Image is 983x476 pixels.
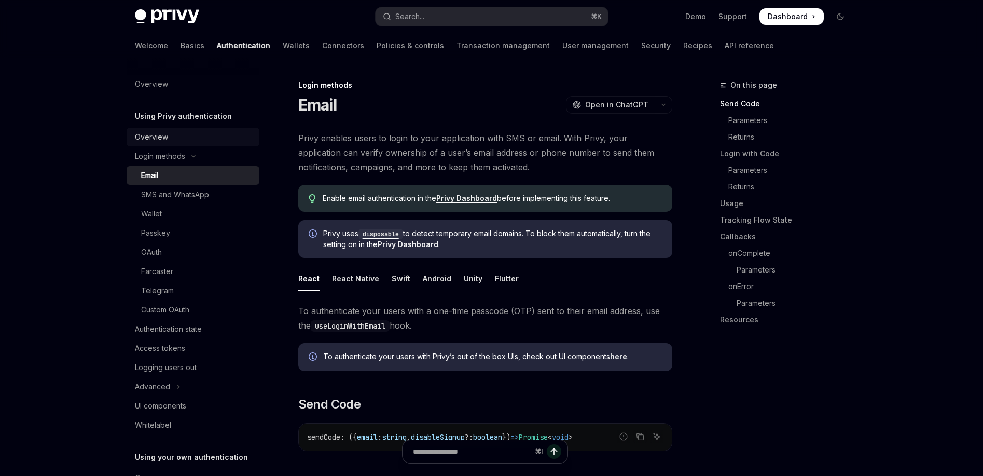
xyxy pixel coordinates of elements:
span: Privy uses to detect temporary email domains. To block them automatically, turn the setting on in... [323,228,662,250]
a: Tracking Flow State [720,212,857,228]
a: Passkey [127,224,259,242]
code: useLoginWithEmail [311,320,390,332]
button: Open search [376,7,608,26]
svg: Info [309,352,319,363]
a: Farcaster [127,262,259,281]
h1: Email [298,96,337,114]
a: Parameters [720,295,857,311]
code: disposable [358,229,403,239]
span: Enable email authentication in the before implementing this feature. [323,193,661,203]
div: SMS and WhatsApp [141,188,209,201]
a: Overview [127,75,259,93]
a: SMS and WhatsApp [127,185,259,204]
div: Login methods [298,80,672,90]
a: Security [641,33,671,58]
div: Email [141,169,158,182]
div: OAuth [141,246,162,259]
span: Privy enables users to login to your application with SMS or email. With Privy, your application ... [298,131,672,174]
a: Returns [720,129,857,145]
a: Parameters [720,112,857,129]
a: Authentication state [127,320,259,338]
svg: Tip [309,194,316,203]
button: Toggle Login methods section [127,147,259,166]
span: : [378,432,382,442]
div: Overview [135,131,168,143]
a: Telegram [127,281,259,300]
a: here [610,352,627,361]
a: Custom OAuth [127,301,259,319]
a: Demo [685,11,706,22]
button: Toggle Advanced section [127,377,259,396]
div: Swift [392,266,410,291]
span: boolean [473,432,502,442]
div: Flutter [495,266,519,291]
a: Logging users out [127,358,259,377]
a: Parameters [720,262,857,278]
span: Promise [519,432,548,442]
a: Usage [720,195,857,212]
button: Copy the contents from the code block [633,430,647,443]
a: Transaction management [456,33,550,58]
a: Support [718,11,747,22]
button: Send message [547,444,561,459]
span: string [382,432,407,442]
span: Send Code [298,396,361,413]
a: Access tokens [127,339,259,358]
div: UI components [135,400,186,412]
a: Send Code [720,96,857,112]
div: Whitelabel [135,419,171,431]
a: UI components [127,397,259,415]
div: Passkey [141,227,170,239]
h5: Using Privy authentication [135,110,232,123]
a: Authentication [217,33,270,58]
a: User management [562,33,629,58]
a: Privy Dashboard [436,194,497,203]
a: API reference [725,33,774,58]
span: => [510,432,519,442]
div: Overview [135,78,168,90]
span: void [552,432,569,442]
a: Basics [181,33,204,58]
span: email [357,432,378,442]
div: Advanced [135,380,170,393]
a: Resources [720,311,857,328]
span: disableSignup [411,432,465,442]
span: sendCode [307,432,340,442]
a: disposable [358,229,403,238]
span: > [569,432,573,442]
span: , [407,432,411,442]
span: : ({ [340,432,357,442]
a: Policies & controls [377,33,444,58]
span: Dashboard [768,11,808,22]
span: On this page [730,79,777,91]
a: onComplete [720,245,857,262]
a: Wallet [127,205,259,223]
div: React Native [332,266,379,291]
span: < [548,432,552,442]
a: OAuth [127,243,259,262]
div: Farcaster [141,265,173,278]
a: Wallets [283,33,310,58]
svg: Info [309,229,319,240]
div: Custom OAuth [141,304,189,316]
a: Connectors [322,33,364,58]
button: Ask AI [650,430,663,443]
span: To authenticate your users with Privy’s out of the box UIs, check out UI components . [323,351,662,362]
a: Welcome [135,33,168,58]
a: Parameters [720,162,857,179]
div: Unity [464,266,482,291]
div: Telegram [141,284,174,297]
h5: Using your own authentication [135,451,248,464]
span: ?: [465,432,473,442]
span: Open in ChatGPT [585,100,648,110]
div: React [298,266,320,291]
a: Login with Code [720,145,857,162]
button: Report incorrect code [617,430,630,443]
span: }) [502,432,510,442]
div: Access tokens [135,342,185,355]
input: Ask a question... [413,440,531,463]
div: Login methods [135,150,185,162]
a: Callbacks [720,228,857,245]
a: Recipes [683,33,712,58]
div: Wallet [141,208,162,220]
